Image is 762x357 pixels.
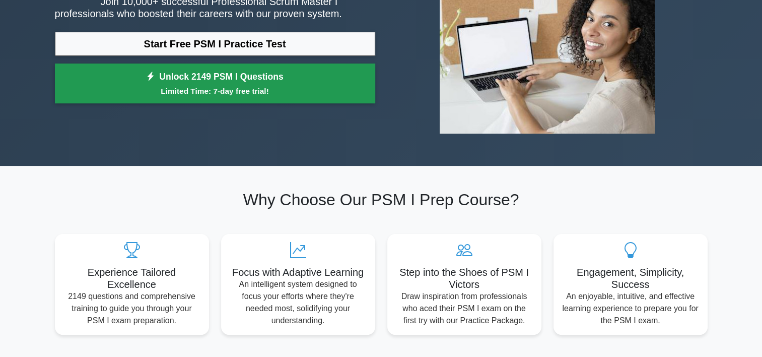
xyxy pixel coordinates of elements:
[55,64,375,104] a: Unlock 2149 PSM I QuestionsLimited Time: 7-day free trial!
[562,290,700,327] p: An enjoyable, intuitive, and effective learning experience to prepare you for the PSM I exam.
[63,266,201,290] h5: Experience Tailored Excellence
[562,266,700,290] h5: Engagement, Simplicity, Success
[55,32,375,56] a: Start Free PSM I Practice Test
[395,266,533,290] h5: Step into the Shoes of PSM I Victors
[229,278,367,327] p: An intelligent system designed to focus your efforts where they're needed most, solidifying your ...
[55,190,708,209] h2: Why Choose Our PSM I Prep Course?
[67,85,363,97] small: Limited Time: 7-day free trial!
[395,290,533,327] p: Draw inspiration from professionals who aced their PSM I exam on the first try with our Practice ...
[229,266,367,278] h5: Focus with Adaptive Learning
[63,290,201,327] p: 2149 questions and comprehensive training to guide you through your PSM I exam preparation.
